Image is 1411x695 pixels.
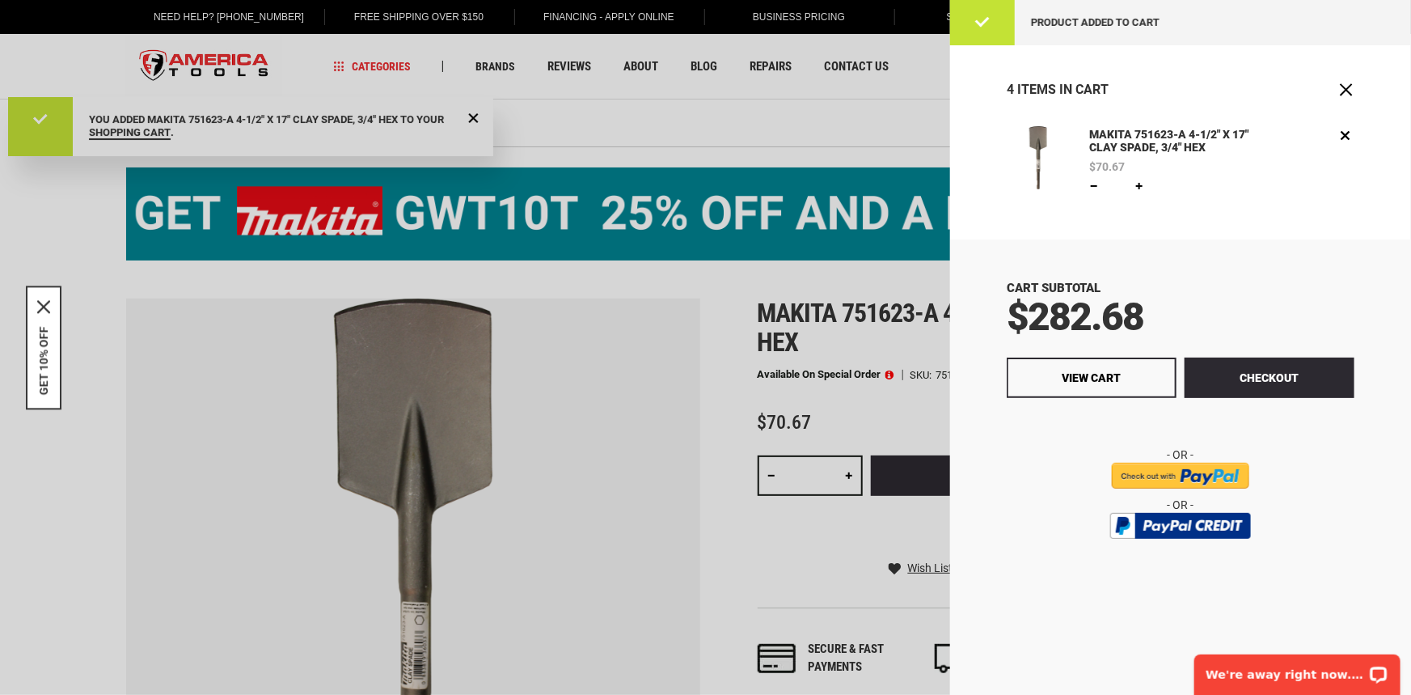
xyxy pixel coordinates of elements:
[1007,281,1100,295] span: Cart Subtotal
[1120,543,1241,561] img: btn_bml_text.png
[37,300,50,313] svg: close icon
[1184,644,1411,695] iframe: LiveChat chat widget
[1031,16,1160,28] span: Product added to cart
[1007,126,1070,195] a: MAKITA 751623-A 4-1/2" X 17" CLAY SPADE, 3/4" HEX
[1007,126,1070,189] img: MAKITA 751623-A 4-1/2" X 17" CLAY SPADE, 3/4" HEX
[1007,294,1143,340] span: $282.68
[1089,161,1125,172] span: $70.67
[1062,371,1122,384] span: View Cart
[1017,82,1109,97] span: Items in Cart
[1185,358,1354,398] button: Checkout
[1338,82,1354,98] button: Close
[1085,126,1271,157] a: MAKITA 751623-A 4-1/2" X 17" CLAY SPADE, 3/4" HEX
[1007,358,1177,398] a: View Cart
[37,300,50,313] button: Close
[37,326,50,395] button: GET 10% OFF
[1007,82,1014,97] span: 4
